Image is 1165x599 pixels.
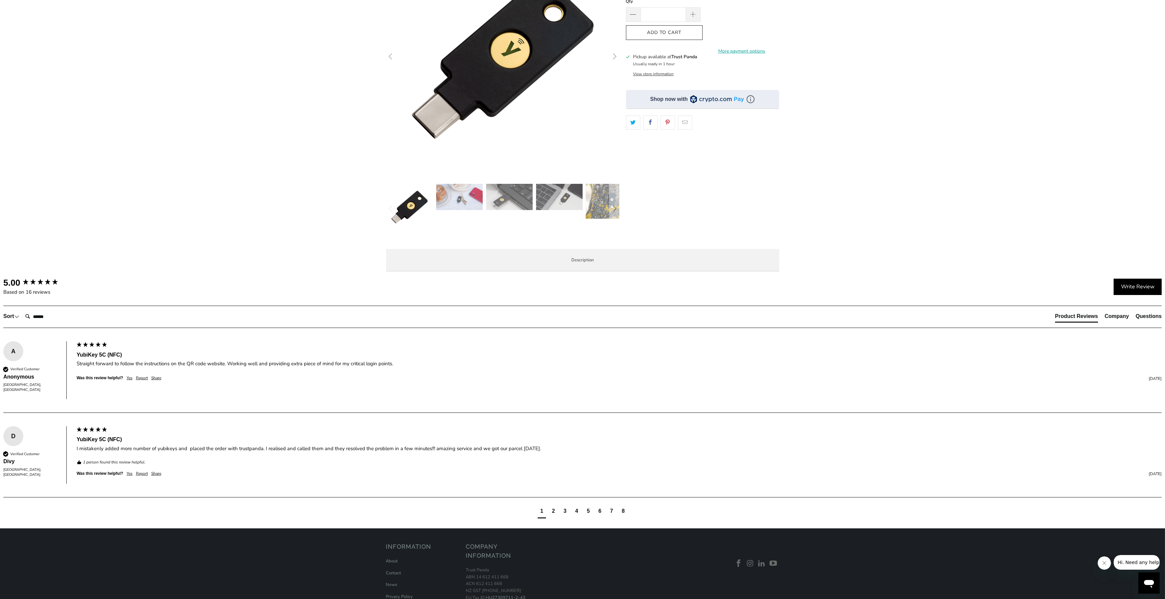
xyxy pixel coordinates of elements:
[77,471,123,476] div: Was this review helpful?
[23,310,76,323] input: Search
[3,458,60,465] div: Divy
[4,5,48,10] span: Hi. Need any help?
[1055,313,1162,326] div: Reviews Tabs
[757,559,767,568] a: Trust Panda Australia on LinkedIn
[127,471,133,476] div: Yes
[573,506,581,518] div: page4
[536,184,583,210] img: YubiKey 5C (NFC) - Trust Panda
[561,506,569,518] div: page3
[619,506,627,518] div: page8
[584,506,593,518] div: page5
[165,471,1162,477] div: [DATE]
[3,277,20,289] div: 5.00
[76,341,108,349] div: 5 star rating
[643,116,658,130] a: Share this on Facebook
[127,375,133,381] div: Yes
[1098,556,1111,570] iframe: Close message
[151,375,161,381] div: Share
[77,436,1162,443] div: YubiKey 5C (NFC)
[1136,313,1162,320] div: Questions
[3,373,60,381] div: Anonymous
[734,559,744,568] a: Trust Panda Australia on Facebook
[1105,313,1129,320] div: Company
[633,30,696,36] span: Add to Cart
[1114,279,1162,295] div: Write Review
[386,582,397,588] a: News
[633,53,697,60] h3: Pickup available at
[633,71,674,77] button: View store information
[136,375,148,381] div: Report
[598,507,601,515] div: page6
[564,507,567,515] div: page3
[671,54,697,60] b: Trust Panda
[3,346,23,356] div: A
[745,559,755,568] a: Trust Panda Australia on Instagram
[626,25,703,40] button: Add to Cart
[586,184,632,219] img: YubiKey 5C (NFC) - Trust Panda
[607,506,616,518] div: page7
[3,313,19,320] div: Sort
[386,558,398,564] a: About
[587,507,590,515] div: page5
[22,278,59,287] div: 5.00 star rating
[386,184,396,234] button: Previous
[151,471,161,476] div: Share
[77,351,1162,359] div: YubiKey 5C (NFC)
[77,375,123,381] div: Was this review helpful?
[661,116,675,130] a: Share this on Pinterest
[1114,555,1160,570] iframe: Message from company
[3,431,23,441] div: D
[549,506,558,518] div: page2
[386,249,779,271] label: Description
[650,96,688,103] div: Shop now with
[3,277,73,289] div: Overall product rating out of 5: 5.00
[83,459,146,465] em: 1 person found this review helpful.
[610,507,613,515] div: page7
[486,184,533,210] img: YubiKey 5C (NFC) - Trust Panda
[609,184,620,234] button: Next
[77,445,1162,452] div: I mistakenly added more number of yubikeys and placed the order with trustpanda. I realised and c...
[538,506,546,518] div: current page1
[596,506,604,518] div: page6
[10,367,40,372] div: Verified Customer
[436,184,483,210] img: YubiKey 5C (NFC) - Trust Panda
[1138,572,1160,594] iframe: Button to launch messaging window
[540,507,543,515] div: page1
[552,507,555,515] div: page2
[3,382,60,393] div: [GEOGRAPHIC_DATA], [GEOGRAPHIC_DATA]
[705,48,779,55] a: More payment options
[165,376,1162,382] div: [DATE]
[622,507,625,515] div: page8
[76,426,108,434] div: 5 star rating
[769,559,779,568] a: Trust Panda Australia on YouTube
[3,467,60,477] div: [GEOGRAPHIC_DATA], [GEOGRAPHIC_DATA]
[77,360,1162,367] div: Straight forward to follow the instructions on the QR code website. Working well and providing ex...
[3,289,73,296] div: Based on 16 reviews
[136,471,148,476] div: Report
[10,451,40,456] div: Verified Customer
[678,116,692,130] a: Email this to a friend
[1055,313,1098,320] div: Product Reviews
[626,141,779,164] iframe: Reviews Widget
[633,61,675,67] small: Usually ready in 1 hour
[575,507,578,515] div: page4
[386,184,433,230] img: YubiKey 5C (NFC) - Trust Panda
[386,570,401,576] a: Contact
[626,116,640,130] a: Share this on Twitter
